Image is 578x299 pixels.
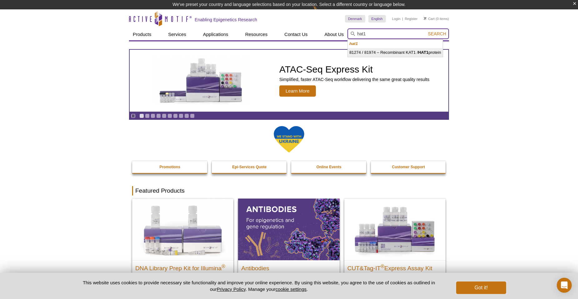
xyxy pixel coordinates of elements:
a: Go to slide 5 [162,114,167,118]
a: Go to slide 4 [156,114,161,118]
img: Your Cart [424,17,426,20]
button: Search [426,31,448,37]
a: Contact Us [281,28,311,40]
img: ATAC-Seq Express Kit [150,57,253,104]
a: Products [129,28,155,40]
button: cookie settings [276,286,306,292]
a: Register [405,17,417,21]
h2: Featured Products [132,186,446,195]
img: We Stand With Ukraine [273,125,305,153]
a: Go to slide 10 [190,114,195,118]
li: | [402,15,403,23]
a: Epi-Services Quote [212,161,287,173]
a: Privacy Policy [217,286,246,292]
strong: hat1 [349,41,358,46]
a: Go to slide 9 [184,114,189,118]
strong: Promotions [159,165,180,169]
h2: DNA Library Prep Kit for Illumina [135,262,230,271]
button: Got it! [456,281,506,294]
h2: Antibodies [241,262,336,271]
a: Customer Support [371,161,446,173]
h2: CUT&Tag-IT Express Assay Kit [347,262,442,271]
strong: Epi-Services Quote [232,165,267,169]
a: CUT&Tag-IT® Express Assay Kit CUT&Tag-IT®Express Assay Kit Less variable and higher-throughput ge... [344,199,446,293]
img: Change Here [313,5,330,19]
p: Simplified, faster ATAC-Seq workflow delivering the same great quality results [279,77,429,82]
img: All Antibodies [238,199,339,260]
h2: ATAC-Seq Express Kit [279,65,429,74]
a: Cart [424,17,435,21]
a: Promotions [132,161,208,173]
a: Online Events [291,161,367,173]
a: All Antibodies Antibodies Application-tested antibodies for ChIP, CUT&Tag, and CUT&RUN. [238,199,339,293]
a: Services [164,28,190,40]
a: English [368,15,386,23]
a: Denmark [345,15,365,23]
strong: Online Events [316,165,341,169]
input: Keyword, Cat. No. [347,28,449,39]
a: Applications [199,28,232,40]
a: Go to slide 8 [179,114,183,118]
a: Go to slide 7 [173,114,178,118]
strong: HAT1 [418,50,428,55]
sup: ® [222,263,225,269]
span: Learn More [279,85,316,97]
a: About Us [321,28,348,40]
a: Go to slide 6 [167,114,172,118]
div: Open Intercom Messenger [557,278,572,293]
a: Toggle autoplay [131,114,136,118]
a: ATAC-Seq Express Kit ATAC-Seq Express Kit Simplified, faster ATAC-Seq workflow delivering the sam... [130,50,448,112]
p: This website uses cookies to provide necessary site functionality and improve your online experie... [72,279,446,292]
li: 81274 / 81974 – Recombinant KAT1 / protein [348,48,443,57]
li: (0 items) [424,15,449,23]
a: Go to slide 3 [151,114,155,118]
article: ATAC-Seq Express Kit [130,50,448,112]
a: Login [392,17,401,21]
a: Resources [242,28,272,40]
span: Search [428,31,446,36]
img: DNA Library Prep Kit for Illumina [132,199,233,260]
img: CUT&Tag-IT® Express Assay Kit [344,199,446,260]
sup: ® [381,263,384,269]
a: Go to slide 2 [145,114,150,118]
strong: Customer Support [392,165,425,169]
a: Go to slide 1 [139,114,144,118]
h2: Enabling Epigenetics Research [195,17,257,23]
